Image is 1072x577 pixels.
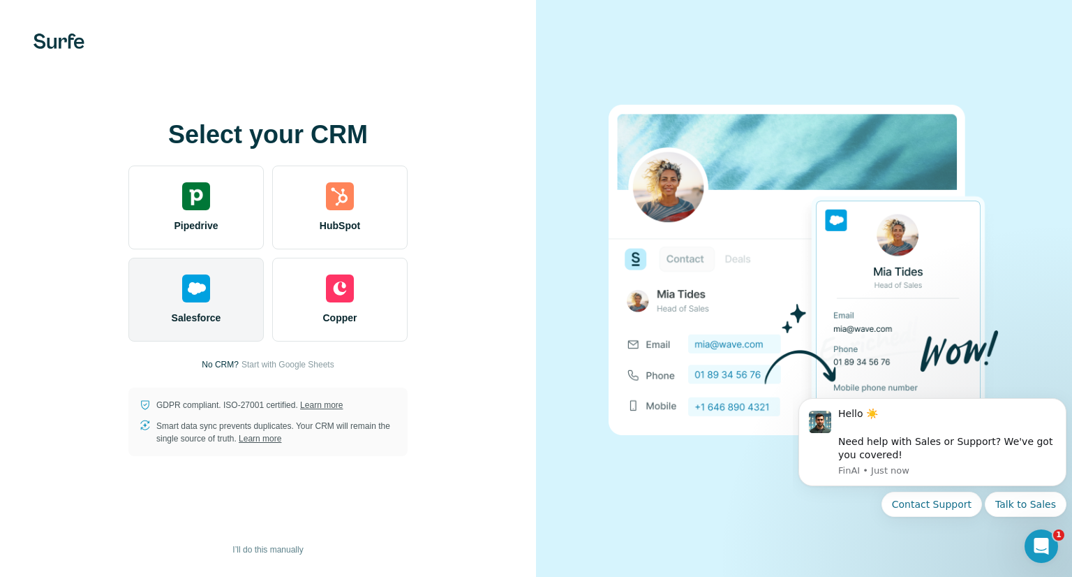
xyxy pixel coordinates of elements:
img: pipedrive's logo [182,182,210,210]
img: Surfe's logo [33,34,84,49]
span: I’ll do this manually [232,543,303,556]
p: Smart data sync prevents duplicates. Your CRM will remain the single source of truth. [156,420,396,445]
p: GDPR compliant. ISO-27001 certified. [156,399,343,411]
span: Pipedrive [174,219,218,233]
img: SALESFORCE image [609,81,999,496]
h1: Select your CRM [128,121,408,149]
img: salesforce's logo [182,275,210,302]
p: No CRM? [202,358,239,371]
img: hubspot's logo [326,182,354,210]
span: 1 [1053,529,1064,541]
a: Learn more [300,400,343,410]
iframe: Intercom notifications message [793,381,1072,570]
span: HubSpot [320,219,360,233]
button: I’ll do this manually [223,539,313,560]
button: Start with Google Sheets [241,358,334,371]
a: Learn more [239,434,281,444]
span: Copper [323,311,357,325]
span: Salesforce [172,311,221,325]
img: copper's logo [326,275,354,302]
iframe: Intercom live chat [1025,529,1058,563]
